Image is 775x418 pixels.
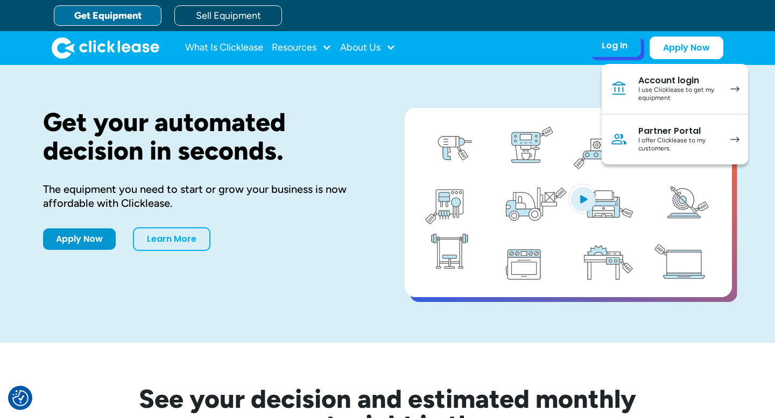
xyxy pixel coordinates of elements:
[650,37,723,59] a: Apply Now
[54,5,161,26] a: Get Equipment
[568,184,597,214] img: Blue play button logo on a light blue circular background
[602,64,748,164] nav: Log In
[52,37,159,59] a: home
[12,390,29,406] button: Consent Preferences
[602,40,628,51] div: Log In
[638,126,720,136] div: Partner Portal
[185,37,263,59] a: What Is Clicklease
[133,227,210,251] a: Learn More
[12,390,29,406] img: Revisit consent button
[174,5,282,26] a: Sell Equipment
[610,131,628,148] img: Person icon
[638,136,720,153] div: I offer Clicklease to my customers.
[638,75,720,86] div: Account login
[602,114,748,164] a: Partner PortalI offer Clicklease to my customers.
[43,182,370,210] div: The equipment you need to start or grow your business is now affordable with Clicklease.
[730,136,739,142] img: arrow
[43,228,116,250] a: Apply Now
[610,80,628,97] img: Bank icon
[340,37,396,59] div: About Us
[43,108,370,165] h1: Get your automated decision in seconds.
[52,37,159,59] img: Clicklease logo
[730,86,739,92] img: arrow
[405,108,732,297] a: open lightbox
[638,86,720,103] div: I use Clicklease to get my equipment
[602,64,748,114] a: Account loginI use Clicklease to get my equipment
[272,37,332,59] div: Resources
